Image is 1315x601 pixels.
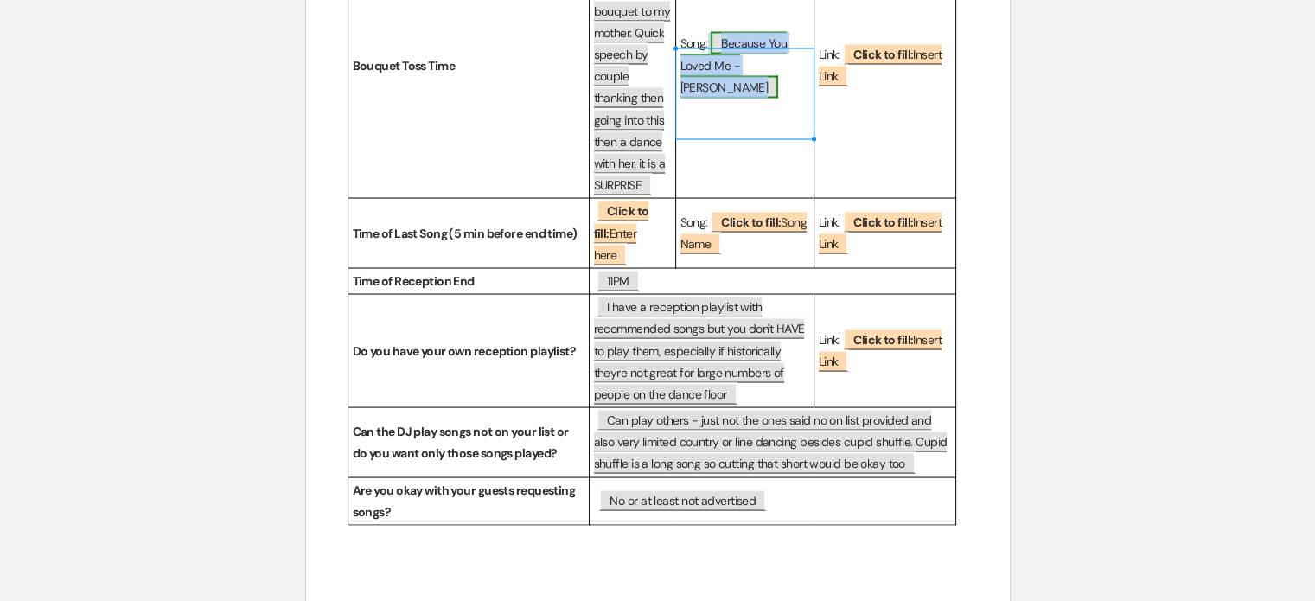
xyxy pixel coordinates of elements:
[819,329,951,373] p: Link:
[594,409,948,474] span: Can play others - just not the ones said no on list provided and also very limited country or lin...
[594,200,649,265] span: Enter here
[353,226,578,241] strong: Time of Last Song (5 min before end time)
[721,214,781,230] b: Click to fill:
[819,44,951,87] p: Link:
[853,47,913,62] b: Click to fill:
[599,489,766,511] span: No or at least not advertised
[680,33,809,99] p: Song:
[353,424,571,461] strong: Can the DJ play songs not on your list or do you want only those songs played?
[353,58,455,74] strong: Bouquet Toss Time
[353,273,475,289] strong: Time of Reception End
[819,212,951,255] p: Link:
[353,483,578,520] strong: Are you okay with your guests requesting songs?
[594,296,805,405] span: I have a reception playlist with recommended songs but you don't HAVE to play them, especially if...
[819,211,942,254] span: Insert Link
[680,212,809,255] p: Song:
[853,214,913,230] b: Click to fill:
[680,32,788,98] span: Because You Loved Me - [PERSON_NAME]
[819,43,942,86] span: Insert Link
[853,332,913,348] b: Click to fill:
[353,343,577,359] strong: Do you have your own reception playlist?
[819,329,942,372] span: Insert Link
[594,203,649,240] b: Click to fill:
[680,211,808,254] span: Song Name
[597,270,640,291] span: 11PM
